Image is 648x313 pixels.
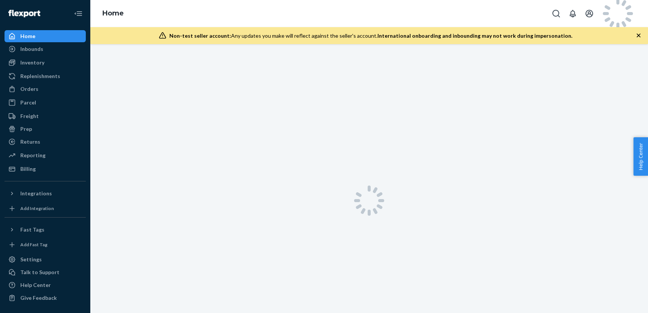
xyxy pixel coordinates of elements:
[5,30,86,42] a: Home
[5,187,86,199] button: Integrations
[20,59,44,66] div: Inventory
[20,112,39,120] div: Freight
[5,203,86,214] a: Add Integration
[20,241,47,248] div: Add Fast Tag
[71,6,86,21] button: Close Navigation
[20,205,54,212] div: Add Integration
[582,6,597,21] button: Open account menu
[20,256,42,263] div: Settings
[377,32,572,39] span: International onboarding and inbounding may not work during impersonation.
[20,269,59,276] div: Talk to Support
[169,32,231,39] span: Non-test seller account:
[5,239,86,250] a: Add Fast Tag
[5,163,86,175] a: Billing
[633,137,648,176] button: Help Center
[20,281,51,289] div: Help Center
[20,99,36,106] div: Parcel
[5,57,86,69] a: Inventory
[5,266,86,278] button: Talk to Support
[8,10,40,17] img: Flexport logo
[5,224,86,236] button: Fast Tags
[5,253,86,265] a: Settings
[5,136,86,148] a: Returns
[20,152,46,159] div: Reporting
[20,72,60,80] div: Replenishments
[20,226,44,233] div: Fast Tags
[5,279,86,291] a: Help Center
[5,110,86,122] a: Freight
[549,6,564,21] button: Open Search Box
[20,85,38,93] div: Orders
[20,45,43,53] div: Inbounds
[20,125,32,133] div: Prep
[5,149,86,161] a: Reporting
[20,32,35,40] div: Home
[5,83,86,95] a: Orders
[5,123,86,135] a: Prep
[20,165,36,173] div: Billing
[565,6,580,21] button: Open notifications
[20,138,40,146] div: Returns
[169,32,572,40] div: Any updates you make will reflect against the seller's account.
[5,70,86,82] a: Replenishments
[20,190,52,197] div: Integrations
[96,3,130,25] ol: breadcrumbs
[20,294,57,302] div: Give Feedback
[102,9,124,17] a: Home
[5,292,86,304] button: Give Feedback
[5,97,86,109] a: Parcel
[5,43,86,55] a: Inbounds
